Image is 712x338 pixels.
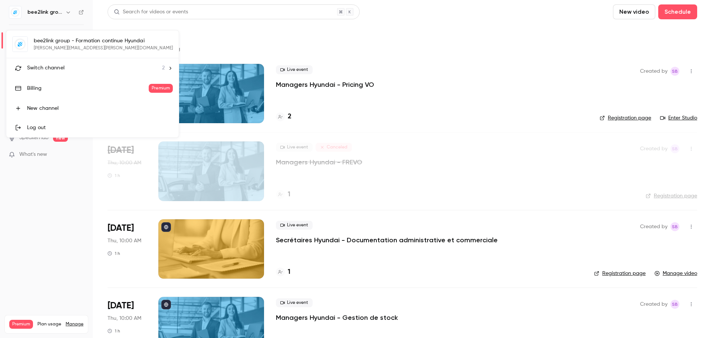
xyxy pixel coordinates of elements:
span: Switch channel [27,64,65,72]
span: Premium [149,84,173,93]
span: 2 [162,64,165,72]
div: Billing [27,85,149,92]
div: New channel [27,105,173,112]
div: Log out [27,124,173,131]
